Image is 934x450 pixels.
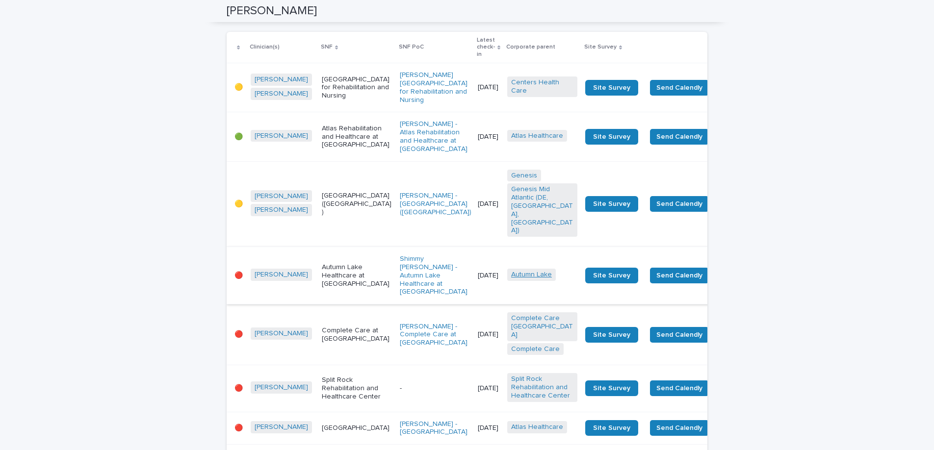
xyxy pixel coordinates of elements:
span: Site Survey [593,84,630,91]
span: Site Survey [593,385,630,392]
a: Complete Care [511,345,560,353]
p: Autumn Lake Healthcare at [GEOGRAPHIC_DATA] [322,263,392,288]
p: [DATE] [478,330,499,339]
p: [DATE] [478,200,499,208]
span: Send Calendly [656,132,702,142]
p: [GEOGRAPHIC_DATA] [322,424,392,432]
p: [DATE] [478,133,499,141]
a: Site Survey [585,268,638,283]
button: Send Calendly [650,268,709,283]
p: - [400,384,470,393]
span: Send Calendly [656,423,702,433]
p: 🔴 [234,424,243,432]
p: Atlas Rehabilitation and Healthcare at [GEOGRAPHIC_DATA] [322,125,392,149]
tr: 🟢[PERSON_NAME] Atlas Rehabilitation and Healthcare at [GEOGRAPHIC_DATA][PERSON_NAME] - Atlas Reha... [227,112,782,161]
span: Send Calendly [656,330,702,340]
p: Site Survey [584,42,617,52]
a: Site Survey [585,129,638,145]
p: SNF PoC [399,42,424,52]
tr: 🔴[PERSON_NAME] [GEOGRAPHIC_DATA][PERSON_NAME] - [GEOGRAPHIC_DATA] [DATE]Atlas Healthcare Site Sur... [227,412,782,445]
a: Site Survey [585,327,638,343]
span: Site Survey [593,272,630,279]
a: [PERSON_NAME] [255,423,308,431]
p: 🟢 [234,133,243,141]
p: Latest check-in [477,35,495,60]
a: Atlas Healthcare [511,132,563,140]
a: [PERSON_NAME] [255,75,308,84]
a: [PERSON_NAME] [255,271,308,279]
a: [PERSON_NAME] [255,90,308,98]
span: Site Survey [593,425,630,431]
a: Site Survey [585,80,638,96]
span: Send Calendly [656,199,702,209]
button: Send Calendly [650,80,709,96]
p: Complete Care at [GEOGRAPHIC_DATA] [322,326,392,343]
button: Send Calendly [650,129,709,145]
tr: 🔴[PERSON_NAME] Complete Care at [GEOGRAPHIC_DATA][PERSON_NAME] - Complete Care at [GEOGRAPHIC_DAT... [227,304,782,365]
a: [PERSON_NAME] [255,329,308,338]
a: [PERSON_NAME] [255,132,308,140]
p: [GEOGRAPHIC_DATA] for Rehabilitation and Nursing [322,75,392,100]
p: SNF [321,42,333,52]
a: Site Survey [585,420,638,436]
span: Send Calendly [656,83,702,93]
a: Centers Health Care [511,78,573,95]
a: [PERSON_NAME] - [GEOGRAPHIC_DATA] ([GEOGRAPHIC_DATA]) [400,192,471,216]
a: [PERSON_NAME] - Atlas Rehabilitation and Healthcare at [GEOGRAPHIC_DATA] [400,120,470,153]
span: Site Survey [593,331,630,338]
h2: [PERSON_NAME] [227,4,317,18]
a: [PERSON_NAME] - [GEOGRAPHIC_DATA] [400,420,470,437]
p: [DATE] [478,424,499,432]
a: [PERSON_NAME] [255,206,308,214]
a: [PERSON_NAME] [255,192,308,200]
p: [DATE] [478,384,499,393]
tr: 🔴[PERSON_NAME] Autumn Lake Healthcare at [GEOGRAPHIC_DATA]Shimmy [PERSON_NAME] - Autumn Lake Heal... [227,247,782,304]
a: [PERSON_NAME] [255,383,308,392]
p: Clinician(s) [250,42,280,52]
tr: 🟡[PERSON_NAME] [PERSON_NAME] [GEOGRAPHIC_DATA] for Rehabilitation and Nursing[PERSON_NAME][GEOGRA... [227,63,782,112]
button: Send Calendly [650,327,709,343]
tr: 🟡[PERSON_NAME] [PERSON_NAME] [GEOGRAPHIC_DATA] ([GEOGRAPHIC_DATA])[PERSON_NAME] - [GEOGRAPHIC_DAT... [227,161,782,247]
p: Split Rock Rehabilitation and Healthcare Center [322,376,392,400]
button: Send Calendly [650,380,709,396]
span: Send Calendly [656,271,702,280]
p: [DATE] [478,83,499,92]
button: Send Calendly [650,420,709,436]
tr: 🔴[PERSON_NAME] Split Rock Rehabilitation and Healthcare Center-[DATE]Split Rock Rehabilitation an... [227,365,782,412]
a: Autumn Lake [511,271,552,279]
a: Site Survey [585,196,638,212]
span: Site Survey [593,133,630,140]
a: Genesis [511,172,537,180]
p: [GEOGRAPHIC_DATA] ([GEOGRAPHIC_DATA]) [322,192,392,216]
a: Genesis Mid Atlantic (DE, [GEOGRAPHIC_DATA], [GEOGRAPHIC_DATA]) [511,185,573,235]
a: [PERSON_NAME][GEOGRAPHIC_DATA] for Rehabilitation and Nursing [400,71,470,104]
p: 🟡 [234,83,243,92]
p: 🟡 [234,200,243,208]
button: Send Calendly [650,196,709,212]
span: Send Calendly [656,383,702,393]
a: Site Survey [585,380,638,396]
a: Complete Care [GEOGRAPHIC_DATA] [511,314,573,339]
p: 🔴 [234,330,243,339]
p: 🔴 [234,384,243,393]
span: Site Survey [593,200,630,207]
p: 🔴 [234,272,243,280]
a: Atlas Healthcare [511,423,563,431]
a: [PERSON_NAME] - Complete Care at [GEOGRAPHIC_DATA] [400,323,470,347]
a: Split Rock Rehabilitation and Healthcare Center [511,375,573,400]
p: [DATE] [478,272,499,280]
p: Corporate parent [506,42,555,52]
a: Shimmy [PERSON_NAME] - Autumn Lake Healthcare at [GEOGRAPHIC_DATA] [400,255,470,296]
